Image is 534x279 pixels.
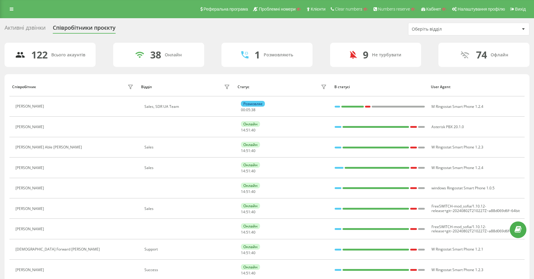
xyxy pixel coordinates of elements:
[241,149,255,153] div: : :
[246,168,250,174] span: 51
[251,230,255,235] span: 40
[246,128,250,133] span: 51
[15,166,46,170] div: [PERSON_NAME]
[241,101,265,107] div: Розмовляє
[241,128,245,133] span: 14
[15,145,83,149] div: [PERSON_NAME] Able [PERSON_NAME]
[334,85,425,89] div: В статусі
[251,271,255,276] span: 40
[246,250,250,255] span: 51
[251,189,255,194] span: 40
[431,247,483,252] span: W Ringostat Smart Phone 1.2.1
[15,207,46,211] div: [PERSON_NAME]
[241,142,260,148] div: Онлайн
[431,267,483,272] span: W Ringostat Smart Phone 1.2.3
[246,271,250,276] span: 51
[491,52,508,58] div: Офлайн
[15,247,101,251] div: [DEMOGRAPHIC_DATA] Forward [PERSON_NAME]
[241,169,255,173] div: : :
[144,207,232,211] div: Sales
[246,107,250,112] span: 05
[241,230,255,234] div: : :
[246,189,250,194] span: 51
[255,49,260,61] div: 1
[241,189,245,194] span: 14
[431,224,520,234] span: FreeSWITCH-mod_sofia/1.10.12-release+git~20240802T210227Z~a88d069d6f~64bit
[426,7,441,12] span: Кабінет
[378,7,410,12] span: Numbers reserve
[144,145,232,149] div: Sales
[53,25,116,34] div: Співробітники проєкту
[241,223,260,229] div: Онлайн
[246,230,250,235] span: 51
[246,209,250,214] span: 51
[251,128,255,133] span: 40
[431,185,495,191] span: windows Ringostat Smart Phone 1.0.5
[144,268,232,272] div: Success
[12,85,36,89] div: Співробітник
[412,27,484,32] div: Оберіть відділ
[15,125,46,129] div: [PERSON_NAME]
[144,105,232,109] div: Sales, SDR UA Team
[15,186,46,190] div: [PERSON_NAME]
[241,148,245,153] span: 14
[431,144,483,150] span: W Ringostat Smart Phone 1.2.3
[264,52,293,58] div: Розмовляють
[238,85,249,89] div: Статус
[241,250,245,255] span: 14
[241,203,260,209] div: Онлайн
[31,49,48,61] div: 122
[335,7,362,12] span: Clear numbers
[241,108,255,112] div: : :
[144,247,232,251] div: Support
[241,190,255,194] div: : :
[246,148,250,153] span: 51
[251,168,255,174] span: 40
[311,7,326,12] span: Клієнти
[476,49,487,61] div: 74
[241,230,245,235] span: 14
[15,227,46,231] div: [PERSON_NAME]
[515,7,526,12] span: Вихід
[241,121,260,127] div: Онлайн
[241,183,260,188] div: Онлайн
[241,209,245,214] span: 14
[251,209,255,214] span: 40
[15,268,46,272] div: [PERSON_NAME]
[241,168,245,174] span: 14
[5,25,46,34] div: Активні дзвінки
[431,124,464,129] span: Asterisk PBX 20.1.0
[241,162,260,168] div: Онлайн
[241,271,255,275] div: : :
[51,52,85,58] div: Всього акаунтів
[259,7,296,12] span: Проблемні номери
[251,107,255,112] span: 38
[431,85,522,89] div: User Agent
[165,52,182,58] div: Онлайн
[251,148,255,153] span: 40
[241,251,255,255] div: : :
[251,250,255,255] span: 40
[458,7,505,12] span: Налаштування профілю
[431,204,520,213] span: FreeSWITCH-mod_sofia/1.10.12-release+git~20240802T210227Z~a88d069d6f~64bit
[372,52,401,58] div: Не турбувати
[144,166,232,170] div: Sales
[241,107,245,112] span: 00
[204,7,248,12] span: Реферальна програма
[241,271,245,276] span: 14
[141,85,152,89] div: Відділ
[241,264,260,270] div: Онлайн
[363,49,368,61] div: 9
[241,244,260,250] div: Онлайн
[241,210,255,214] div: : :
[241,128,255,132] div: : :
[150,49,161,61] div: 38
[431,165,483,170] span: W Ringostat Smart Phone 1.2.4
[431,104,483,109] span: M Ringostat Smart Phone 1.2.4
[15,104,46,108] div: [PERSON_NAME]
